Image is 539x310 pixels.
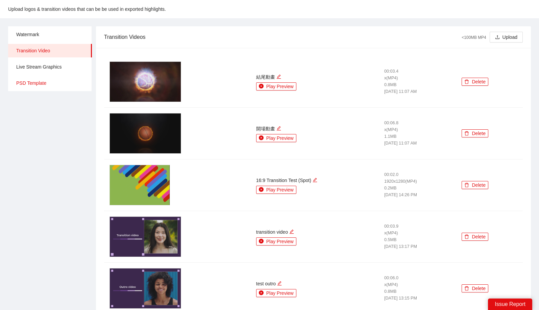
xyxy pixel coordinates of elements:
[259,239,264,244] span: play-circle
[276,126,281,131] span: edit
[384,172,451,198] div: 00:02.0 1920 x 1280 ( MP4 ) 0.2 MB [DATE] 14:26 PM
[266,238,294,245] span: Play Preview
[266,289,294,297] span: Play Preview
[313,178,317,182] span: edit
[256,125,373,132] div: 開場動畫
[109,165,170,205] img: thumbnail.png
[259,290,264,296] span: play-circle
[384,120,451,147] div: 00:06.8 x ( MP4 ) 1.1 MB [DATE] 11:07 AM
[256,228,373,236] div: transition video
[276,125,281,132] div: Edit
[313,177,317,184] div: Edit
[266,186,294,193] span: Play Preview
[276,73,281,81] div: Edit
[256,280,373,287] div: test outro
[464,131,469,136] span: delete
[256,134,296,142] button: play-circlePlay Preview
[256,82,296,91] button: play-circlePlay Preview
[464,79,469,85] span: delete
[256,237,296,246] button: play-circlePlay Preview
[16,60,87,74] span: Live Stream Graphics
[464,286,469,291] span: delete
[259,187,264,192] span: play-circle
[266,134,294,142] span: Play Preview
[384,223,451,250] div: 00:03.9 x ( MP4 ) 0.5 MB [DATE] 13:17 PM
[259,135,264,141] span: play-circle
[462,78,488,86] button: deleteDelete
[8,5,531,13] div: Upload logos & transition videos that can be be used in exported highlights.
[256,177,373,184] div: 16:9 Transition Test (Spot)
[462,181,488,189] button: deleteDelete
[256,73,373,81] div: 結尾動畫
[109,268,181,309] img: thumbnail.png
[104,27,462,47] div: Transition Videos
[109,216,181,257] img: thumbnail.png
[490,34,523,40] span: uploadUpload
[462,233,488,241] button: deleteDelete
[16,28,87,41] span: Watermark
[266,83,294,90] span: Play Preview
[277,280,282,287] div: Edit
[256,186,296,194] button: play-circlePlay Preview
[464,234,469,240] span: delete
[109,113,181,154] img: thumbnail.png
[16,76,87,90] span: PSD Template
[276,74,281,79] span: edit
[384,275,451,302] div: 00:06.0 x ( MP4 ) 0.8 MB [DATE] 13:15 PM
[384,68,451,95] div: 00:03.4 x ( MP4 ) 0.8 MB [DATE] 11:07 AM
[277,281,282,286] span: edit
[464,183,469,188] span: delete
[495,35,500,40] span: upload
[289,229,294,234] span: edit
[462,284,488,292] button: deleteDelete
[259,84,264,89] span: play-circle
[462,35,486,40] span: <100MB MP4
[490,32,523,43] button: uploadUpload
[488,299,532,310] div: Issue Report
[462,129,488,137] button: deleteDelete
[289,228,294,236] div: Edit
[16,44,87,57] span: Transition Video
[109,61,181,102] img: thumbnail.png
[256,289,296,297] button: play-circlePlay Preview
